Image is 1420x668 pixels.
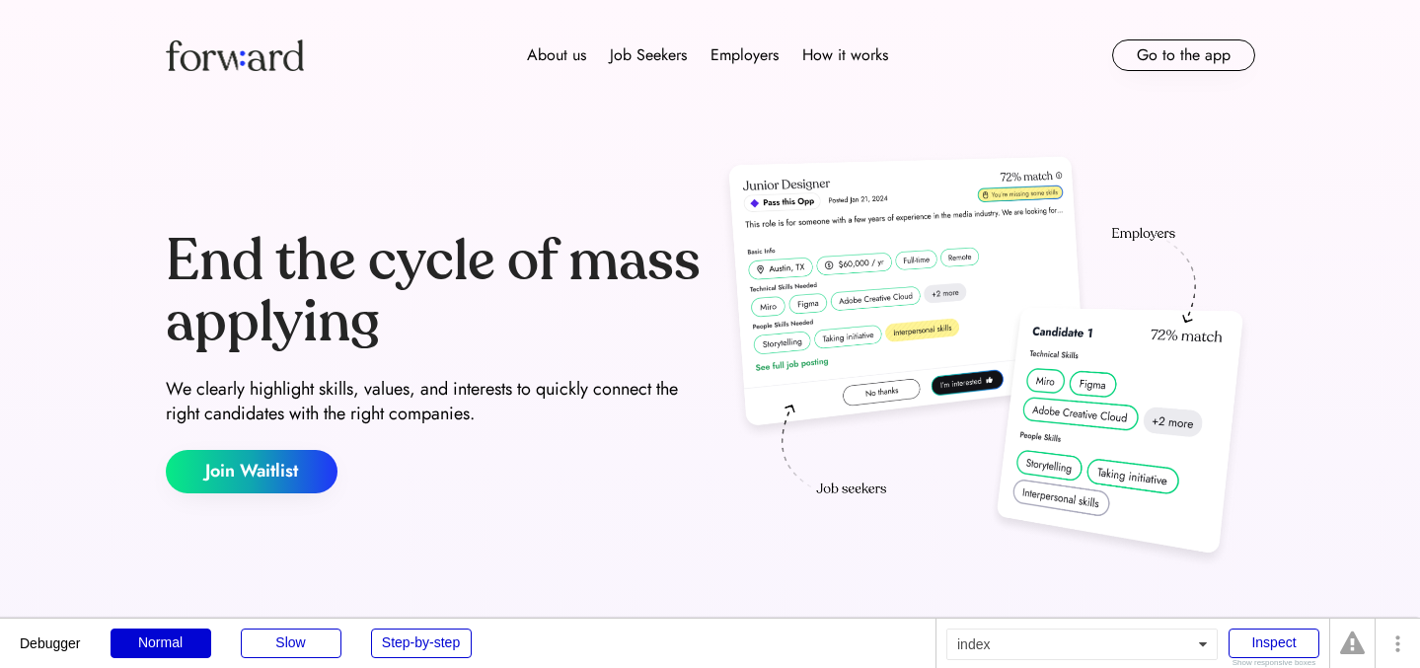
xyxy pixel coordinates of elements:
[718,150,1255,574] img: hero-image.png
[166,39,304,71] img: Forward logo
[371,629,472,658] div: Step-by-step
[166,450,337,493] button: Join Waitlist
[710,43,779,67] div: Employers
[802,43,888,67] div: How it works
[241,629,341,658] div: Slow
[946,629,1218,660] div: index
[1229,629,1319,658] div: Inspect
[166,377,703,426] div: We clearly highlight skills, values, and interests to quickly connect the right candidates with t...
[610,43,687,67] div: Job Seekers
[20,619,81,650] div: Debugger
[527,43,586,67] div: About us
[1112,39,1255,71] button: Go to the app
[111,629,211,658] div: Normal
[166,231,703,352] div: End the cycle of mass applying
[1229,659,1319,667] div: Show responsive boxes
